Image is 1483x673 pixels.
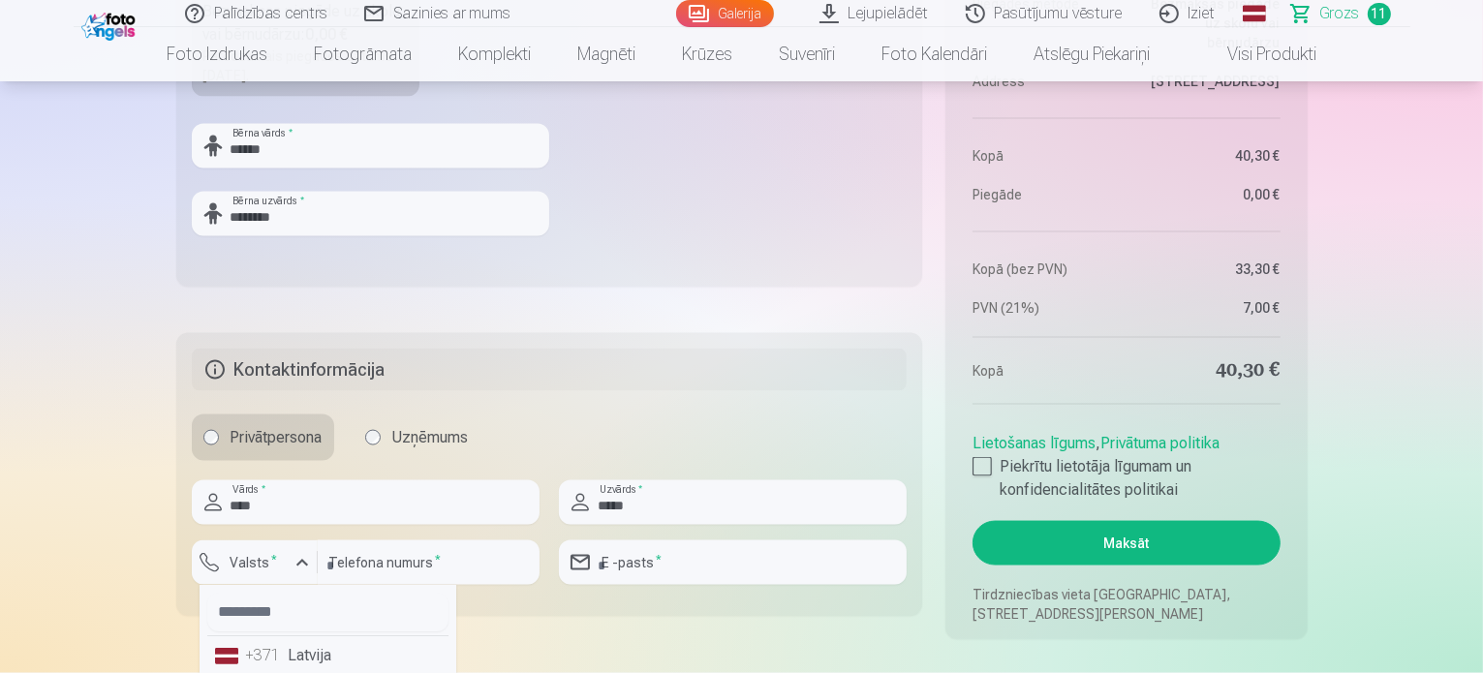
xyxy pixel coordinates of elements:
[1010,27,1173,81] a: Atslēgu piekariņi
[1136,185,1281,204] dd: 0,00 €
[354,414,480,461] label: Uzņēmums
[973,521,1280,566] button: Maksāt
[192,540,318,585] button: Valsts*
[659,27,756,81] a: Krūzes
[858,27,1010,81] a: Foto kalendāri
[973,185,1117,204] dt: Piegāde
[1136,146,1281,166] dd: 40,30 €
[973,260,1117,279] dt: Kopā (bez PVN)
[1100,434,1220,452] a: Privātuma politika
[1368,3,1391,25] span: 11
[435,27,554,81] a: Komplekti
[973,424,1280,502] div: ,
[973,298,1117,318] dt: PVN (21%)
[81,8,140,41] img: /fa1
[291,27,435,81] a: Fotogrāmata
[973,357,1117,384] dt: Kopā
[1320,2,1360,25] span: Grozs
[192,349,908,391] h5: Kontaktinformācija
[973,585,1280,624] p: Tirdzniecības vieta [GEOGRAPHIC_DATA], [STREET_ADDRESS][PERSON_NAME]
[365,430,381,445] input: Uzņēmums
[973,72,1117,91] dt: Address
[1136,298,1281,318] dd: 7,00 €
[203,430,219,445] input: Privātpersona
[756,27,858,81] a: Suvenīri
[223,553,286,572] label: Valsts
[246,644,285,667] div: +371
[143,27,291,81] a: Foto izdrukas
[1173,27,1340,81] a: Visi produkti
[192,414,334,461] label: Privātpersona
[1136,260,1281,279] dd: 33,30 €
[1136,72,1281,91] dd: [STREET_ADDRESS]
[973,434,1096,452] a: Lietošanas līgums
[554,27,659,81] a: Magnēti
[973,455,1280,502] label: Piekrītu lietotāja līgumam un konfidencialitātes politikai
[1136,357,1281,384] dd: 40,30 €
[973,146,1117,166] dt: Kopā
